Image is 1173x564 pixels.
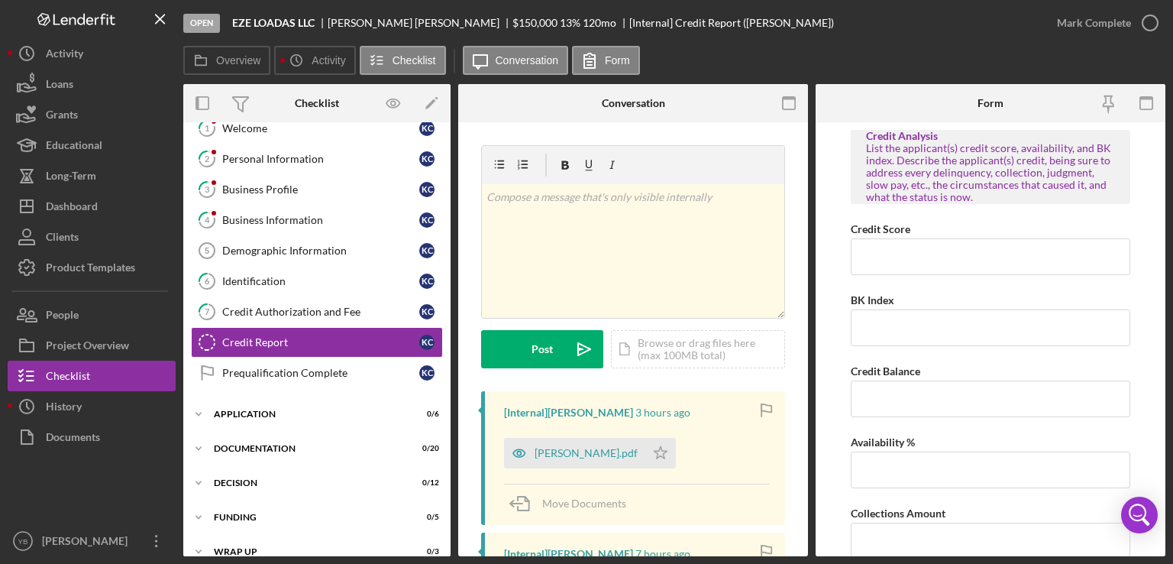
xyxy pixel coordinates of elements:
[851,436,915,449] label: Availability %
[46,191,98,225] div: Dashboard
[8,300,176,330] button: People
[214,478,401,488] div: Decision
[360,46,446,75] button: Checklist
[504,407,633,419] div: [Internal] [PERSON_NAME]
[183,14,220,33] div: Open
[8,391,176,422] button: History
[635,548,690,560] time: 2025-10-01 10:51
[18,537,28,546] text: YB
[583,17,616,29] div: 120 mo
[46,130,102,164] div: Educational
[222,214,419,226] div: Business Information
[1121,497,1158,533] div: Open Intercom Messenger
[481,330,603,368] button: Post
[412,478,439,488] div: 0 / 12
[412,547,439,556] div: 0 / 3
[216,54,260,66] label: Overview
[222,153,419,165] div: Personal Information
[8,69,176,99] button: Loans
[46,391,82,426] div: History
[977,97,1003,109] div: Form
[419,365,435,381] div: K C
[46,69,73,103] div: Loans
[866,142,1115,203] div: List the applicant(s) credit score, availability, and BK index. Describe the applicant(s) credit,...
[393,54,436,66] label: Checklist
[191,235,443,266] a: 5Demographic InformationKC
[328,17,512,29] div: [PERSON_NAME] [PERSON_NAME]
[46,160,96,195] div: Long-Term
[512,16,557,29] span: $150,000
[46,38,83,73] div: Activity
[232,17,315,29] b: EZE LOADAS LLC
[629,17,834,29] div: [Internal] Credit Report ([PERSON_NAME])
[419,121,435,136] div: K C
[8,38,176,69] button: Activity
[8,252,176,283] button: Product Templates
[8,99,176,130] button: Grants
[222,183,419,196] div: Business Profile
[295,97,339,109] div: Checklist
[46,222,79,256] div: Clients
[205,246,209,255] tspan: 5
[274,46,355,75] button: Activity
[205,184,209,194] tspan: 3
[560,17,580,29] div: 13 %
[419,212,435,228] div: K C
[214,547,401,556] div: Wrap up
[504,438,676,468] button: [PERSON_NAME].pdf
[214,410,401,419] div: Application
[222,245,419,257] div: Demographic Information
[419,335,435,350] div: K C
[851,507,945,520] label: Collections Amount
[419,304,435,319] div: K C
[419,182,435,197] div: K C
[191,327,443,358] a: Credit ReportKC
[191,174,443,205] a: 3Business ProfileKC
[8,130,176,160] button: Educational
[205,123,209,133] tspan: 1
[222,306,419,318] div: Credit Authorization and Fee
[205,306,210,316] tspan: 7
[8,160,176,191] button: Long-Term
[191,205,443,235] a: 4Business InformationKC
[8,422,176,452] button: Documents
[46,99,78,134] div: Grants
[851,222,910,235] label: Credit Score
[535,447,638,459] div: [PERSON_NAME].pdf
[222,275,419,287] div: Identification
[1042,8,1165,38] button: Mark Complete
[419,151,435,167] div: K C
[8,361,176,391] button: Checklist
[191,266,443,297] a: 6IdentificationKC
[38,526,137,560] div: [PERSON_NAME]
[602,97,665,109] div: Conversation
[205,276,210,286] tspan: 6
[866,130,1115,142] div: Credit Analysis
[8,526,176,556] button: YB[PERSON_NAME]
[8,330,176,361] button: Project Overview
[851,293,894,306] label: BK Index
[222,367,419,379] div: Prequalification Complete
[214,444,401,453] div: Documentation
[222,122,419,135] div: Welcome
[183,46,270,75] button: Overview
[222,336,419,348] div: Credit Report
[191,113,443,144] a: 1WelcomeKC
[412,513,439,522] div: 0 / 5
[504,485,641,523] button: Move Documents
[635,407,690,419] time: 2025-10-01 14:44
[191,297,443,327] a: 7Credit Authorization and FeeKC
[1057,8,1131,38] div: Mark Complete
[412,410,439,419] div: 0 / 6
[214,513,401,522] div: Funding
